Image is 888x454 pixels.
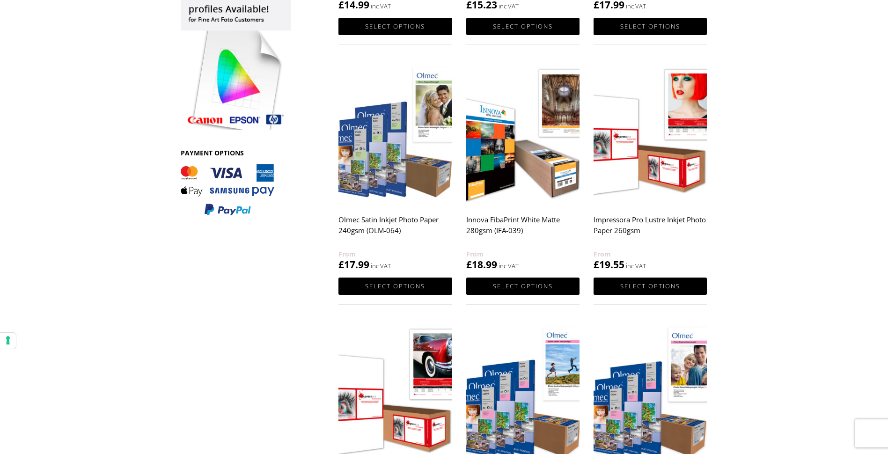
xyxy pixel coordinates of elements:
[466,63,580,271] a: Innova FibaPrint White Matte 280gsm (IFA-039) £18.99
[466,278,580,295] a: Select options for “Innova FibaPrint White Matte 280gsm (IFA-039)”
[466,258,472,271] span: £
[594,258,624,271] bdi: 19.55
[594,18,707,35] a: Select options for “Olmec Glossy Inkjet Photo Paper 240gsm (OLM-063)”
[181,148,291,157] h3: PAYMENT OPTIONS
[338,18,452,35] a: Select options for “Olmec Archival Matte Inkjet Photo Paper 230gsm (OLM-067)”
[181,164,274,216] img: PAYMENT OPTIONS
[338,258,369,271] bdi: 17.99
[466,18,580,35] a: Select options for “Impressora Pro Photo Matte HD Inkjet Photo Paper 230gsm”
[466,211,580,249] h2: Innova FibaPrint White Matte 280gsm (IFA-039)
[338,63,452,205] img: Olmec Satin Inkjet Photo Paper 240gsm (OLM-064)
[466,258,497,271] bdi: 18.99
[594,211,707,249] h2: Impressora Pro Lustre Inkjet Photo Paper 260gsm
[594,63,707,205] img: Impressora Pro Lustre Inkjet Photo Paper 260gsm
[338,211,452,249] h2: Olmec Satin Inkjet Photo Paper 240gsm (OLM-064)
[338,63,452,271] a: Olmec Satin Inkjet Photo Paper 240gsm (OLM-064) £17.99
[338,258,344,271] span: £
[594,278,707,295] a: Select options for “Impressora Pro Lustre Inkjet Photo Paper 260gsm”
[338,278,452,295] a: Select options for “Olmec Satin Inkjet Photo Paper 240gsm (OLM-064)”
[466,63,580,205] img: Innova FibaPrint White Matte 280gsm (IFA-039)
[594,63,707,271] a: Impressora Pro Lustre Inkjet Photo Paper 260gsm £19.55
[594,258,599,271] span: £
